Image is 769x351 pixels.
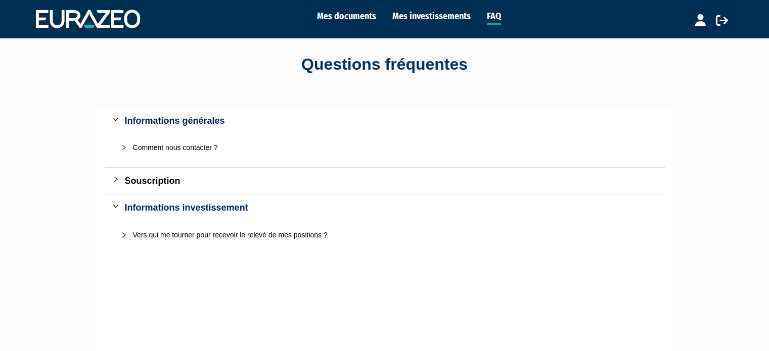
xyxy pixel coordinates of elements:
[36,10,140,28] img: 1732889491-logotype_eurazeo_blanc_rvb.png
[125,200,657,215] div: Informations investissement
[105,108,665,134] div: Informations générales
[121,144,127,151] span: collapsed
[317,9,376,23] a: Mes documents
[133,229,649,240] div: Vers qui me tourner pour recevoir le relevé de mes positions ?
[113,116,119,122] span: expanded
[113,223,657,246] div: Vers qui me tourner pour recevoir le relevé de mes positions ?
[121,232,127,238] span: collapsed
[105,168,665,194] div: Souscription
[97,53,673,76] div: Questions fréquentes
[487,9,501,25] a: FAQ
[113,136,657,159] div: Comment nous contacter ?
[113,203,119,209] span: expanded
[125,174,657,188] div: Souscription
[125,114,657,128] div: Informations générales
[133,142,649,153] div: Comment nous contacter ?
[105,194,665,221] div: Informations investissement
[113,176,119,182] span: collapsed
[392,9,471,23] a: Mes investissements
